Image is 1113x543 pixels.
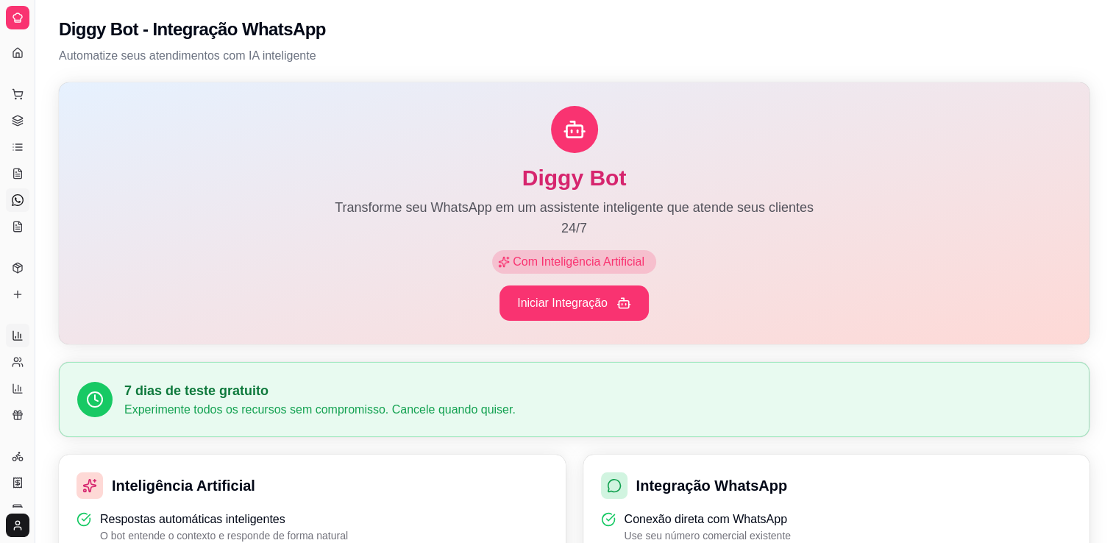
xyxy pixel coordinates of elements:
p: Use seu número comercial existente [625,528,791,543]
h3: Integração WhatsApp [636,475,788,496]
h1: Diggy Bot [82,165,1066,191]
p: Experimente todos os recursos sem compromisso. Cancele quando quiser. [124,401,1071,419]
p: Conexão direta com WhatsApp [625,511,791,528]
p: Respostas automáticas inteligentes [100,511,348,528]
span: Com Inteligência Artificial [510,253,650,271]
h2: Diggy Bot - Integração WhatsApp [59,18,326,41]
h3: 7 dias de teste gratuito [124,380,1071,401]
p: Automatize seus atendimentos com IA inteligente [59,47,1089,65]
h3: Inteligência Artificial [112,475,255,496]
p: O bot entende o contexto e responde de forma natural [100,528,348,543]
button: Iniciar Integração [499,285,649,321]
p: Transforme seu WhatsApp em um assistente inteligente que atende seus clientes 24/7 [327,197,822,238]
